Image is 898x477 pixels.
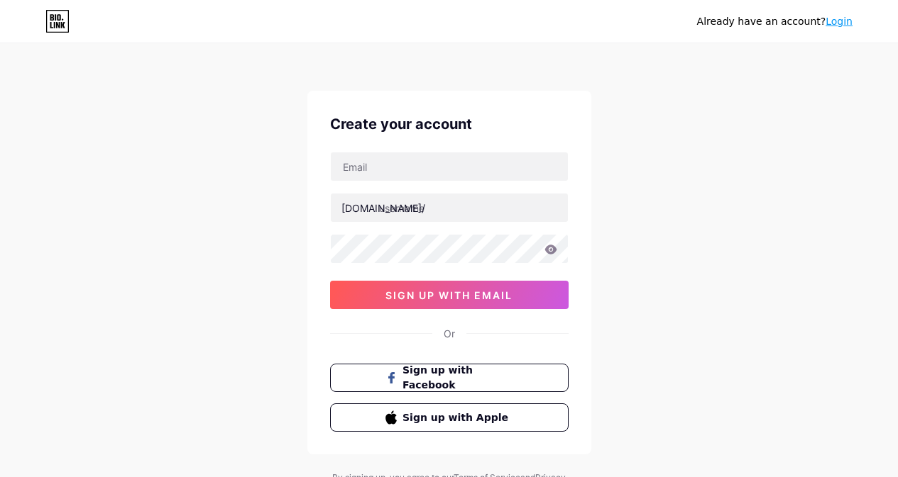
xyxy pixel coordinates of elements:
input: Email [331,152,568,181]
div: [DOMAIN_NAME]/ [341,201,425,215]
input: username [331,193,568,222]
button: Sign up with Apple [330,403,569,432]
span: Sign up with Facebook [403,363,513,393]
div: Already have an account? [697,14,853,29]
div: Create your account [330,113,569,135]
span: sign up with email [385,289,513,301]
div: Or [444,326,455,341]
button: sign up with email [330,281,569,309]
a: Login [826,16,853,27]
button: Sign up with Facebook [330,364,569,392]
span: Sign up with Apple [403,410,513,425]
